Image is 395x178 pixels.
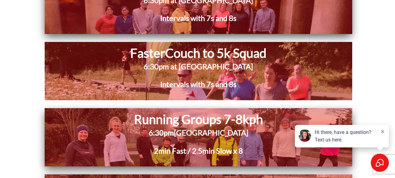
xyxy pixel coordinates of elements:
span: Intervals with 7s and 8s [160,80,236,89]
h1: Running Groups 7-8kph [77,111,320,127]
span: Couch to 5k Squad [165,46,266,61]
span: Intervals with 7s and 8s [160,13,236,22]
span: 2min Fast / 2.5min Slow x 8 [154,146,243,155]
span: [GEOGRAPHIC_DATA] [174,128,248,137]
h2: 6:30pm [77,127,320,146]
h1: Faster [82,45,314,61]
span: 6:30pm at [GEOGRAPHIC_DATA] [144,62,253,71]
